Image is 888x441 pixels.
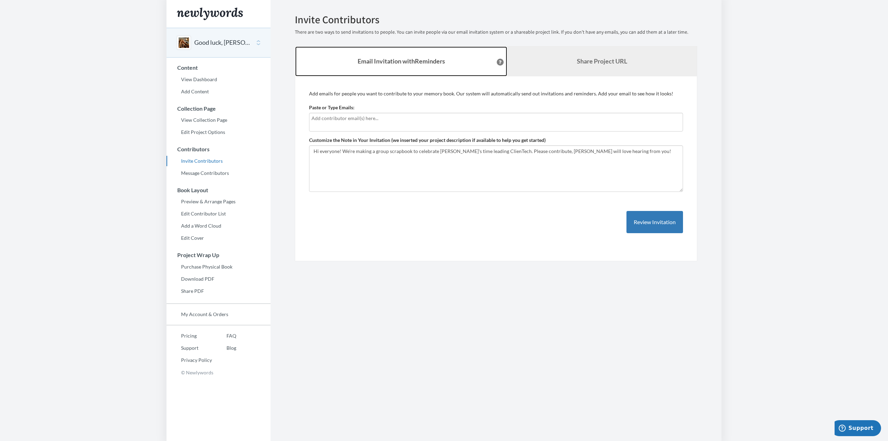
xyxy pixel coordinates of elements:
[309,145,683,192] textarea: Hi everyone! We're making a group scrapbook to celebrate [PERSON_NAME]'s time leading ClienTech. ...
[577,57,627,65] b: Share Project URL
[309,90,683,97] p: Add emails for people you want to contribute to your memory book. Our system will automatically s...
[177,8,243,20] img: Newlywords logo
[166,127,271,137] a: Edit Project Options
[295,29,697,36] p: There are two ways to send invitations to people. You can invite people via our email invitation ...
[166,156,271,166] a: Invite Contributors
[212,343,236,353] a: Blog
[166,209,271,219] a: Edit Contributor List
[167,187,271,193] h3: Book Layout
[166,86,271,97] a: Add Content
[835,420,881,438] iframe: Opens a widget where you can chat to one of our agents
[212,331,236,341] a: FAQ
[166,331,212,341] a: Pricing
[309,104,355,111] label: Paste or Type Emails:
[295,14,697,25] h2: Invite Contributors
[166,74,271,85] a: View Dashboard
[166,343,212,353] a: Support
[309,137,546,144] label: Customize the Note in Your Invitation (we inserted your project description if available to help ...
[167,252,271,258] h3: Project Wrap Up
[167,105,271,112] h3: Collection Page
[166,196,271,207] a: Preview & Arrange Pages
[358,57,445,65] strong: Email Invitation with Reminders
[166,309,271,320] a: My Account & Orders
[166,367,271,378] p: © Newlywords
[166,233,271,243] a: Edit Cover
[311,115,681,122] input: Add contributor email(s) here...
[166,221,271,231] a: Add a Word Cloud
[167,146,271,152] h3: Contributors
[166,286,271,296] a: Share PDF
[194,38,250,47] button: Good luck, [PERSON_NAME]!
[166,168,271,178] a: Message Contributors
[166,355,212,365] a: Privacy Policy
[167,65,271,71] h3: Content
[166,115,271,125] a: View Collection Page
[166,274,271,284] a: Download PDF
[166,262,271,272] a: Purchase Physical Book
[626,211,683,234] button: Review Invitation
